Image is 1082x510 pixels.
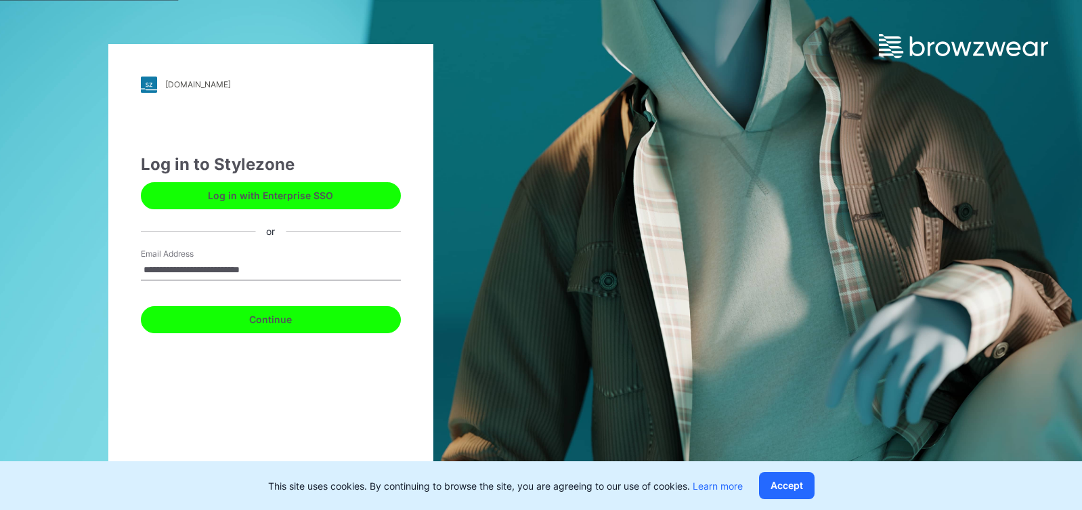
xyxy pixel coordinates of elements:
[268,479,743,493] p: This site uses cookies. By continuing to browse the site, you are agreeing to our use of cookies.
[141,306,401,333] button: Continue
[879,34,1048,58] img: browzwear-logo.e42bd6dac1945053ebaf764b6aa21510.svg
[759,472,815,499] button: Accept
[165,79,231,89] div: [DOMAIN_NAME]
[141,152,401,177] div: Log in to Stylezone
[141,182,401,209] button: Log in with Enterprise SSO
[693,480,743,492] a: Learn more
[141,77,401,93] a: [DOMAIN_NAME]
[141,248,236,260] label: Email Address
[255,224,286,238] div: or
[141,77,157,93] img: stylezone-logo.562084cfcfab977791bfbf7441f1a819.svg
